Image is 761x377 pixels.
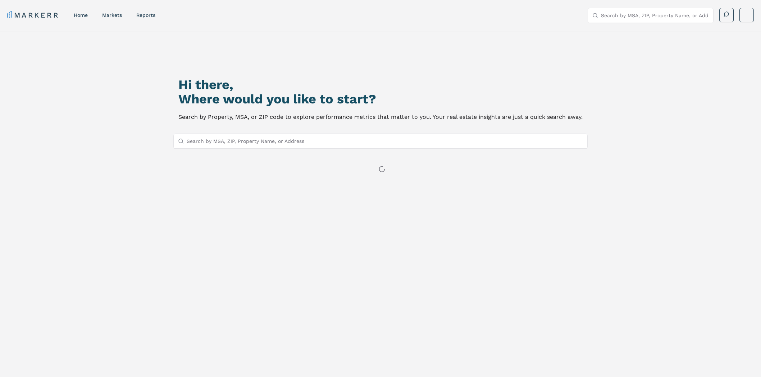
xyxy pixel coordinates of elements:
[136,12,155,18] a: reports
[7,10,59,20] a: MARKERR
[178,112,583,122] p: Search by Property, MSA, or ZIP code to explore performance metrics that matter to you. Your real...
[74,12,88,18] a: home
[178,92,583,106] h2: Where would you like to start?
[178,78,583,92] h1: Hi there,
[601,8,709,23] input: Search by MSA, ZIP, Property Name, or Address
[102,12,122,18] a: markets
[187,134,583,148] input: Search by MSA, ZIP, Property Name, or Address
